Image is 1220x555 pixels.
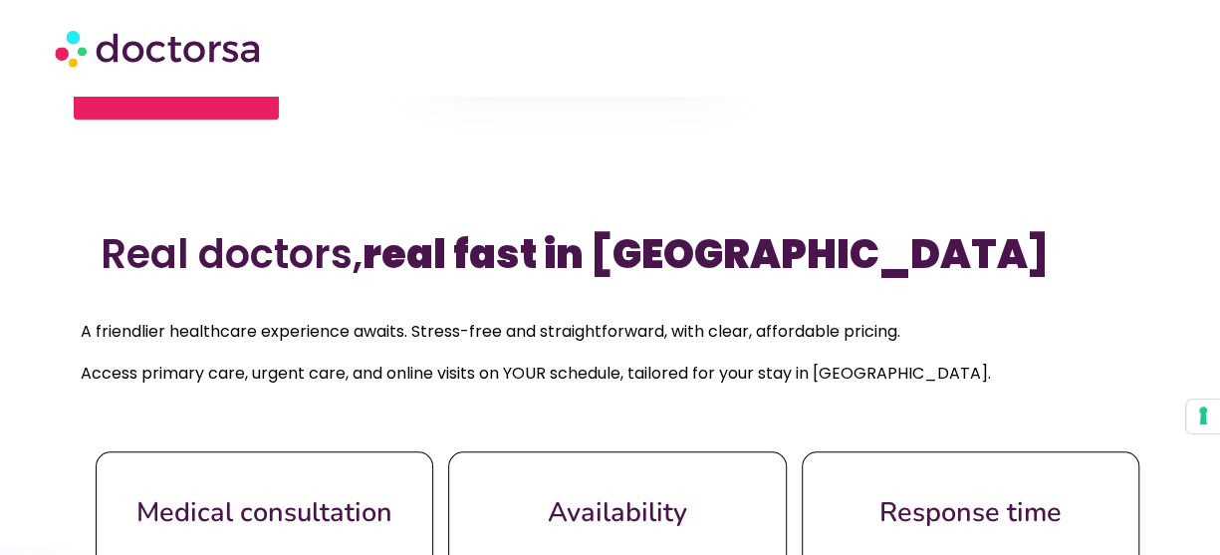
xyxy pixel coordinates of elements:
[101,230,1119,278] h2: Real doctors,
[1186,400,1220,433] button: Your consent preferences for tracking technologies
[879,494,1062,531] span: Response time
[81,320,900,343] span: A friendlier healthcare experience awaits. Stress-free and straightforward, with clear, affordabl...
[81,362,991,385] span: Access primary care, urgent care, and online visits on YOUR schedule, tailored for your stay in [...
[136,494,392,531] span: Medical consultation
[363,226,1049,282] b: real fast in [GEOGRAPHIC_DATA]
[53,152,1168,180] iframe: Customer reviews powered by Trustpilot
[548,494,687,531] span: Availability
